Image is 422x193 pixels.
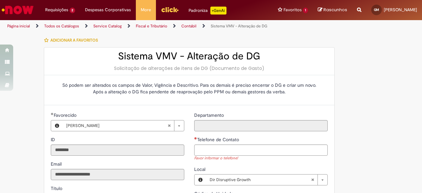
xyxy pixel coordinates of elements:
[51,145,184,156] input: ID
[181,23,196,29] a: Contábil
[194,137,197,140] span: Necessários
[51,136,56,143] label: Somente leitura - ID
[51,161,63,167] label: Somente leitura - Email
[194,156,328,161] div: Favor informar o telefone!
[51,82,328,95] p: Só podem ser alterados os campos de Valor, Vigência e Descritivo. Para os demais é preciso encerr...
[51,65,328,72] div: Solicitação de alterações de itens de DG (Documento de Gasto)
[164,120,174,131] abbr: Limpar campo Favorecido
[211,23,267,29] a: Sistema VMV - Alteração de DG
[303,8,308,13] span: 1
[85,7,131,13] span: Despesas Corporativas
[318,7,347,13] a: Rascunhos
[189,7,226,15] div: Padroniza
[44,33,102,47] button: Adicionar a Favoritos
[93,23,122,29] a: Service Catalog
[51,120,63,131] button: Favorecido, Visualizar este registro Gabrielle Afonso Marques
[206,175,327,185] a: Dir Disruptive GrowthLimpar campo Local
[51,169,184,180] input: Email
[51,185,64,192] label: Somente leitura - Título
[308,175,317,185] abbr: Limpar campo Local
[51,137,56,143] span: Somente leitura - ID
[210,7,226,15] p: +GenAi
[70,8,75,13] span: 2
[194,145,328,156] input: Telefone de Contato
[45,7,68,13] span: Requisições
[161,5,179,15] img: click_logo_yellow_360x200.png
[136,23,167,29] a: Fiscal e Tributário
[7,23,30,29] a: Página inicial
[44,23,79,29] a: Todos os Catálogos
[284,7,302,13] span: Favoritos
[1,3,35,16] img: ServiceNow
[50,38,98,43] span: Adicionar a Favoritos
[323,7,347,13] span: Rascunhos
[51,161,63,167] span: Somente leitura - Email
[51,51,328,62] h2: Sistema VMV - Alteração de DG
[141,7,151,13] span: More
[384,7,417,13] span: [PERSON_NAME]
[374,8,379,12] span: GM
[194,112,225,118] label: Somente leitura - Departamento
[5,20,276,32] ul: Trilhas de página
[51,113,54,115] span: Obrigatório Preenchido
[210,175,311,185] span: Dir Disruptive Growth
[194,166,207,172] span: Local
[195,175,206,185] button: Local, Visualizar este registro Dir Disruptive Growth
[54,112,78,118] span: Necessários - Favorecido
[197,137,240,143] span: Telefone de Contato
[63,120,184,131] a: [PERSON_NAME]Limpar campo Favorecido
[194,120,328,131] input: Departamento
[66,120,167,131] span: [PERSON_NAME]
